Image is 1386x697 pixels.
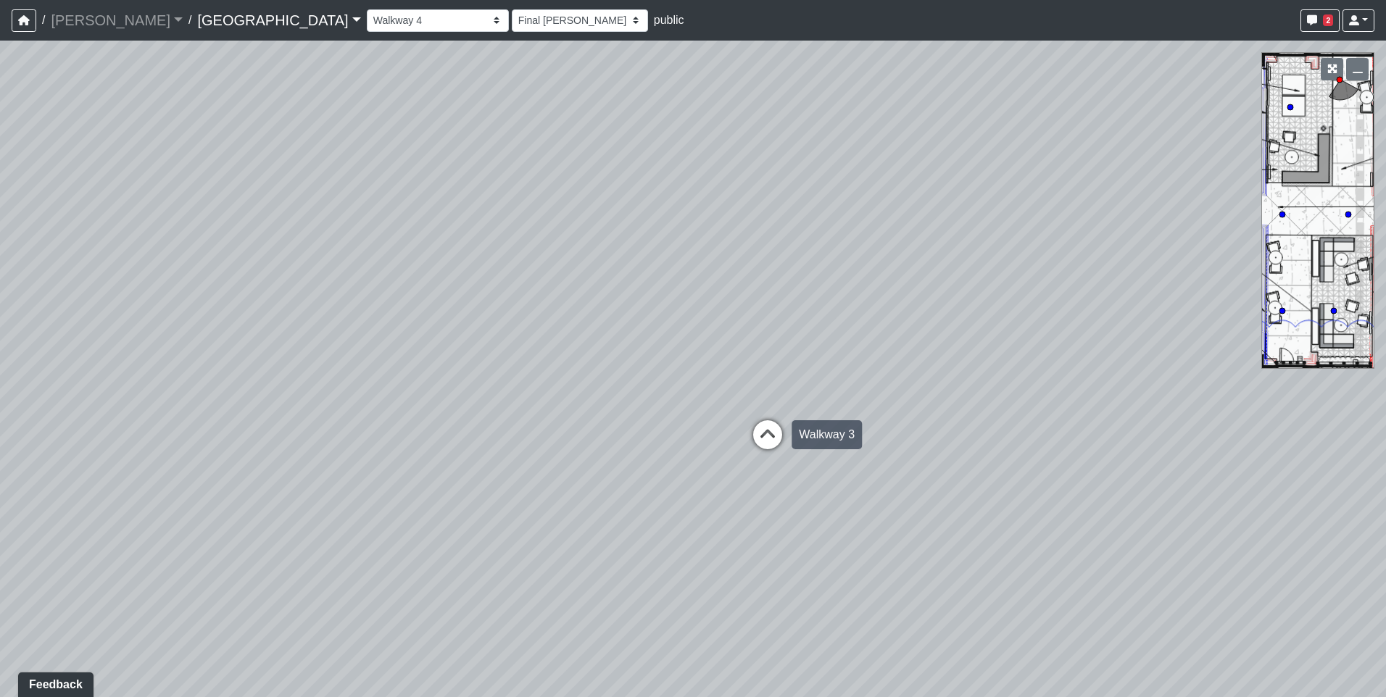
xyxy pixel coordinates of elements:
[183,6,197,35] span: /
[654,14,684,26] span: public
[197,6,360,35] a: [GEOGRAPHIC_DATA]
[11,668,96,697] iframe: Ybug feedback widget
[1300,9,1340,32] button: 2
[1323,14,1333,26] span: 2
[792,420,862,449] div: Walkway 3
[51,6,183,35] a: [PERSON_NAME]
[36,6,51,35] span: /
